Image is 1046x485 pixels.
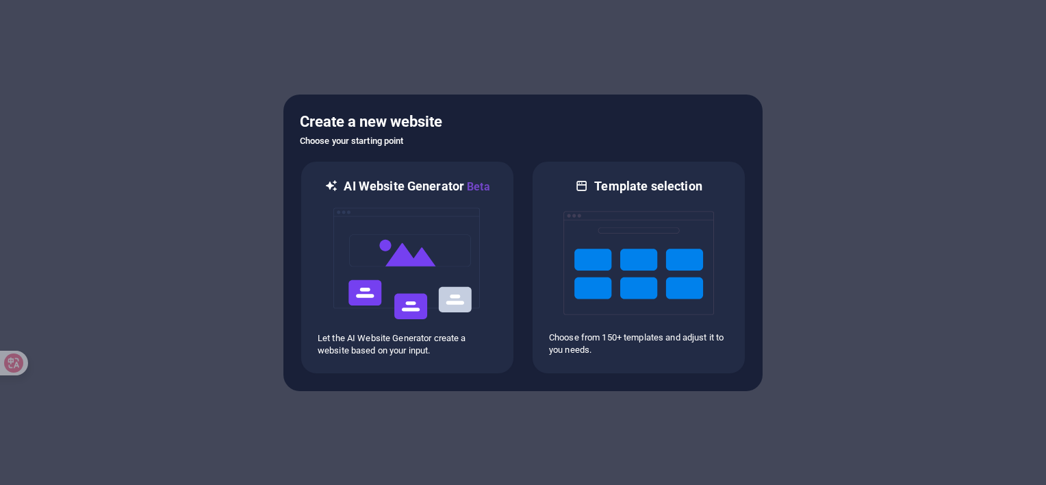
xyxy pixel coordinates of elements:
h6: Choose your starting point [300,133,746,149]
div: AI Website GeneratorBetaaiLet the AI Website Generator create a website based on your input. [300,160,515,375]
p: Let the AI Website Generator create a website based on your input. [318,332,497,357]
h5: Create a new website [300,111,746,133]
h6: AI Website Generator [344,178,489,195]
p: Choose from 150+ templates and adjust it to you needs. [549,332,728,356]
h6: Template selection [594,178,702,195]
div: Template selectionChoose from 150+ templates and adjust it to you needs. [531,160,746,375]
img: ai [332,195,483,332]
span: Beta [464,180,490,193]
